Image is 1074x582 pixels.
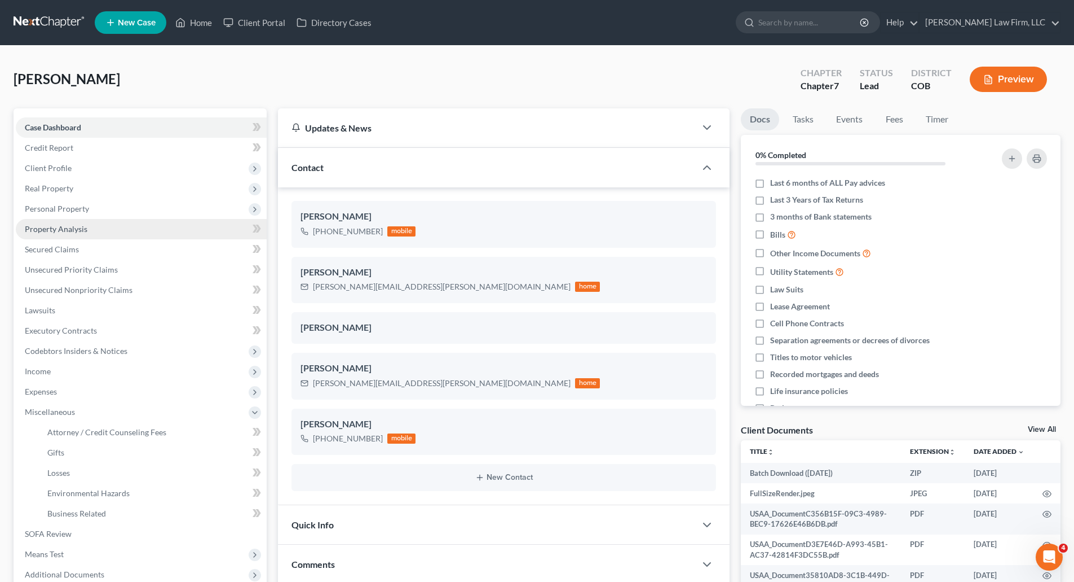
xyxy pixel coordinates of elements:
span: Last 6 months of ALL Pay advices [770,177,885,189]
span: Unsecured Priority Claims [25,265,118,274]
a: Environmental Hazards [38,483,267,504]
td: JPEG [901,483,965,504]
a: Date Added expand_more [974,447,1024,456]
a: Executory Contracts [16,321,267,341]
span: Environmental Hazards [47,488,130,498]
span: Law Suits [770,284,803,295]
i: unfold_more [767,449,774,456]
span: Case Dashboard [25,122,81,132]
span: Other Income Documents [770,248,860,259]
span: Miscellaneous [25,407,75,417]
div: [PERSON_NAME] [300,210,707,224]
a: Business Related [38,504,267,524]
td: Batch Download ([DATE]) [741,463,901,483]
a: Lawsuits [16,300,267,321]
i: expand_more [1018,449,1024,456]
div: District [911,67,952,80]
span: New Case [118,19,156,27]
span: Life insurance policies [770,386,848,397]
div: Client Documents [741,424,813,436]
div: mobile [387,226,416,237]
div: home [575,378,600,388]
span: Credit Report [25,143,73,152]
span: SOFA Review [25,529,72,539]
span: Titles to motor vehicles [770,352,852,363]
a: Attorney / Credit Counseling Fees [38,422,267,443]
div: Chapter [801,80,842,93]
a: SOFA Review [16,524,267,544]
span: Codebtors Insiders & Notices [25,346,127,356]
span: 3 months of Bank statements [770,211,872,222]
a: Timer [917,108,957,130]
span: Contact [291,162,324,173]
div: [PERSON_NAME][EMAIL_ADDRESS][PERSON_NAME][DOMAIN_NAME] [313,378,571,389]
td: PDF [901,535,965,566]
span: Recorded mortgages and deeds [770,369,879,380]
a: View All [1028,426,1056,434]
span: Attorney / Credit Counseling Fees [47,427,166,437]
a: Help [881,12,918,33]
button: Preview [970,67,1047,92]
a: Secured Claims [16,239,267,260]
a: Titleunfold_more [750,447,774,456]
span: Lawsuits [25,305,55,315]
a: [PERSON_NAME] Law Firm, LLC [920,12,1060,33]
td: [DATE] [965,504,1033,535]
div: [PERSON_NAME] [300,321,707,335]
a: Property Analysis [16,219,267,239]
div: [PERSON_NAME][EMAIL_ADDRESS][PERSON_NAME][DOMAIN_NAME] [313,281,571,292]
span: 4 [1059,544,1068,553]
span: Losses [47,468,70,478]
span: Lease Agreement [770,301,830,312]
div: mobile [387,434,416,444]
td: [DATE] [965,535,1033,566]
a: Client Portal [218,12,291,33]
span: Cell Phone Contracts [770,318,844,329]
div: home [575,282,600,292]
span: Bills [770,229,785,240]
span: Personal Property [25,204,89,213]
span: Gifts [47,448,64,457]
div: [PHONE_NUMBER] [313,433,383,444]
span: 7 [834,80,839,91]
span: Executory Contracts [25,326,97,335]
span: Retirement account statements [770,402,879,414]
div: COB [911,80,952,93]
td: USAA_DocumentD3E7E46D-A993-45B1-AC37-42814F3DC55B.pdf [741,535,901,566]
span: Business Related [47,509,106,518]
i: unfold_more [949,449,956,456]
td: FullSizeRender.jpeg [741,483,901,504]
a: Losses [38,463,267,483]
span: Property Analysis [25,224,87,234]
a: Directory Cases [291,12,377,33]
span: Secured Claims [25,244,79,254]
span: Comments [291,559,335,570]
span: Income [25,366,51,376]
a: Home [170,12,218,33]
a: Tasks [784,108,823,130]
a: Credit Report [16,138,267,158]
a: Fees [876,108,912,130]
input: Search by name... [758,12,861,33]
span: Separation agreements or decrees of divorces [770,335,930,346]
a: Extensionunfold_more [910,447,956,456]
span: Quick Info [291,519,334,530]
strong: 0% Completed [755,150,806,160]
button: New Contact [300,473,707,482]
a: Events [827,108,872,130]
span: Unsecured Nonpriority Claims [25,285,132,295]
div: Lead [860,80,893,93]
a: Case Dashboard [16,117,267,138]
td: ZIP [901,463,965,483]
td: [DATE] [965,483,1033,504]
div: [PHONE_NUMBER] [313,226,383,237]
span: [PERSON_NAME] [14,71,120,87]
span: Means Test [25,549,64,559]
div: Updates & News [291,122,682,134]
a: Unsecured Nonpriority Claims [16,280,267,300]
td: [DATE] [965,463,1033,483]
a: Gifts [38,443,267,463]
div: Status [860,67,893,80]
div: [PERSON_NAME] [300,266,707,279]
div: Chapter [801,67,842,80]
